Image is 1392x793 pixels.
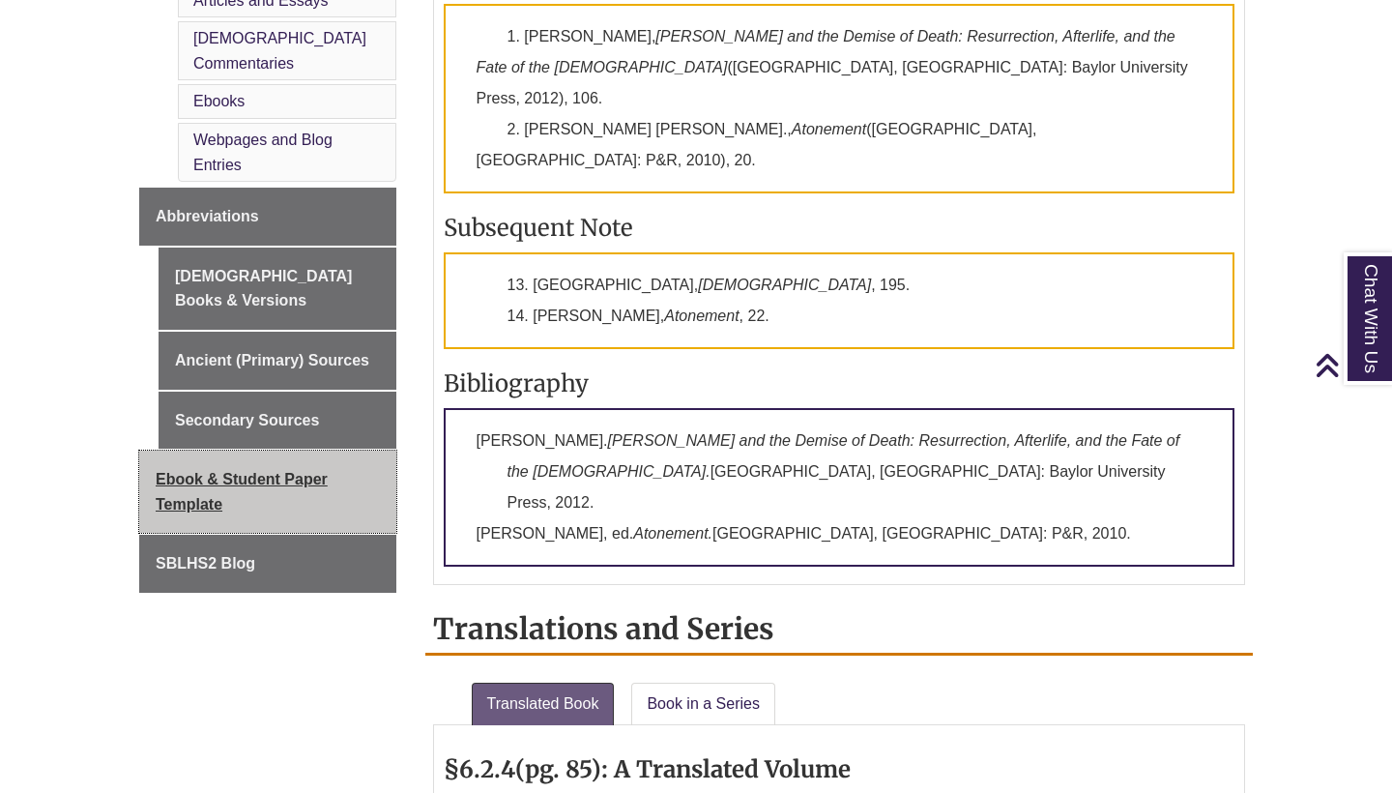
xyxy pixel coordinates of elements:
span: 14. [PERSON_NAME], , 22. [507,308,769,324]
strong: §6.2.4 [444,754,515,784]
a: [DEMOGRAPHIC_DATA] Commentaries [193,30,366,72]
span: SBLHS2 Blog [156,555,255,572]
a: Book in a Series [631,683,775,725]
h3: Bibliography [444,368,1235,398]
a: [DEMOGRAPHIC_DATA] Books & Versions [159,248,396,330]
a: SBLHS2 Blog [139,535,396,593]
p: [PERSON_NAME]. [GEOGRAPHIC_DATA], [GEOGRAPHIC_DATA]: Baylor University Press, 2012. [444,408,1235,567]
em: [PERSON_NAME] and the Demise of Death: Resurrection, Afterlife, and the Fate of the [DEMOGRAPHIC_... [507,432,1180,480]
em: [DEMOGRAPHIC_DATA] [698,277,871,293]
em: [PERSON_NAME] and the Demise of Death: Resurrection, Afterlife, and the Fate of the [DEMOGRAPHIC_... [477,28,1175,75]
em: Atonement [792,121,866,137]
a: Ancient (Primary) Sources [159,332,396,390]
h2: Translations and Series [425,604,1254,656]
a: Ebooks [193,93,245,109]
a: Ebook & Student Paper Template [139,451,396,533]
h3: Subsequent Note [444,213,1235,243]
span: Ebook & Student Paper Template [156,471,328,513]
span: Abbreviations [156,208,259,224]
a: Secondary Sources [159,392,396,450]
a: Translated Book [472,683,615,725]
span: 2. [PERSON_NAME] [PERSON_NAME]., ([GEOGRAPHIC_DATA], [GEOGRAPHIC_DATA]: P&R, 2010), 20. [477,121,1037,168]
em: Atonement. [633,525,712,542]
p: 1. [PERSON_NAME], ([GEOGRAPHIC_DATA], [GEOGRAPHIC_DATA]: Baylor University Press, 2012), 106. [444,4,1235,193]
em: Atonement [664,308,739,324]
strong: (pg. 85): A Translated Volume [515,754,851,784]
p: 13. [GEOGRAPHIC_DATA], , 195. [444,252,1235,349]
a: Webpages and Blog Entries [193,132,333,173]
span: [PERSON_NAME], ed. [GEOGRAPHIC_DATA], [GEOGRAPHIC_DATA]: P&R, 2010. [477,525,1131,542]
a: Abbreviations [139,188,396,246]
a: Back to Top [1315,352,1387,378]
